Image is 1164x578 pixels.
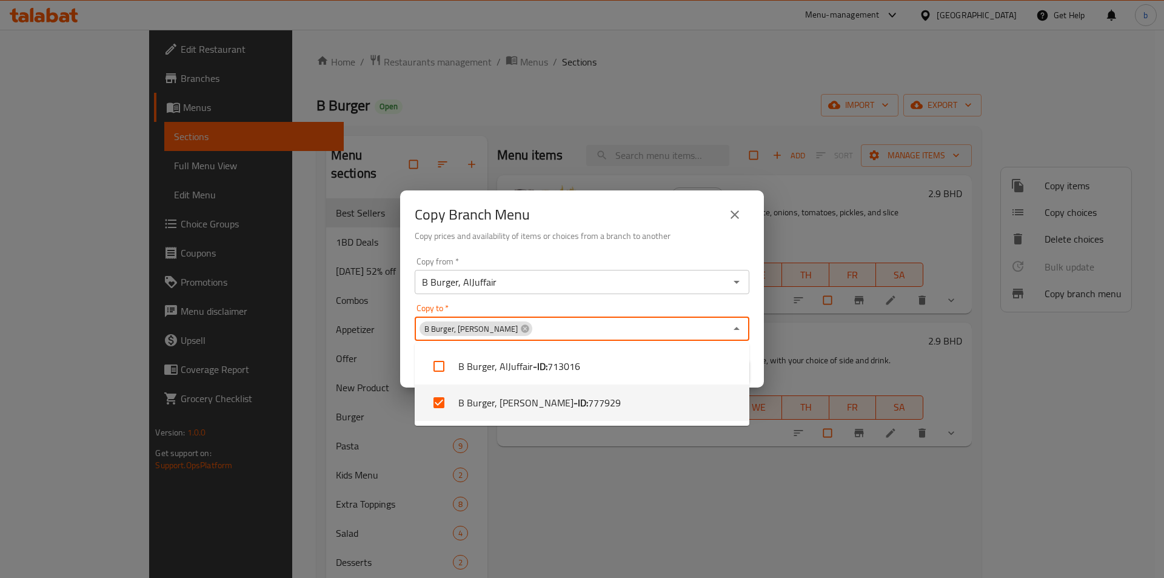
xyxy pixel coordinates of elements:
[533,359,547,374] b: - ID:
[415,348,749,385] li: B Burger, AlJuffair
[574,395,588,410] b: - ID:
[728,320,745,337] button: Close
[415,385,749,421] li: B Burger, [PERSON_NAME]
[420,321,532,336] div: B Burger, [PERSON_NAME]
[720,200,749,229] button: close
[547,359,580,374] span: 713016
[728,274,745,291] button: Open
[415,229,749,243] h6: Copy prices and availability of items or choices from a branch to another
[588,395,621,410] span: 777929
[415,205,530,224] h2: Copy Branch Menu
[420,323,523,335] span: B Burger, [PERSON_NAME]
